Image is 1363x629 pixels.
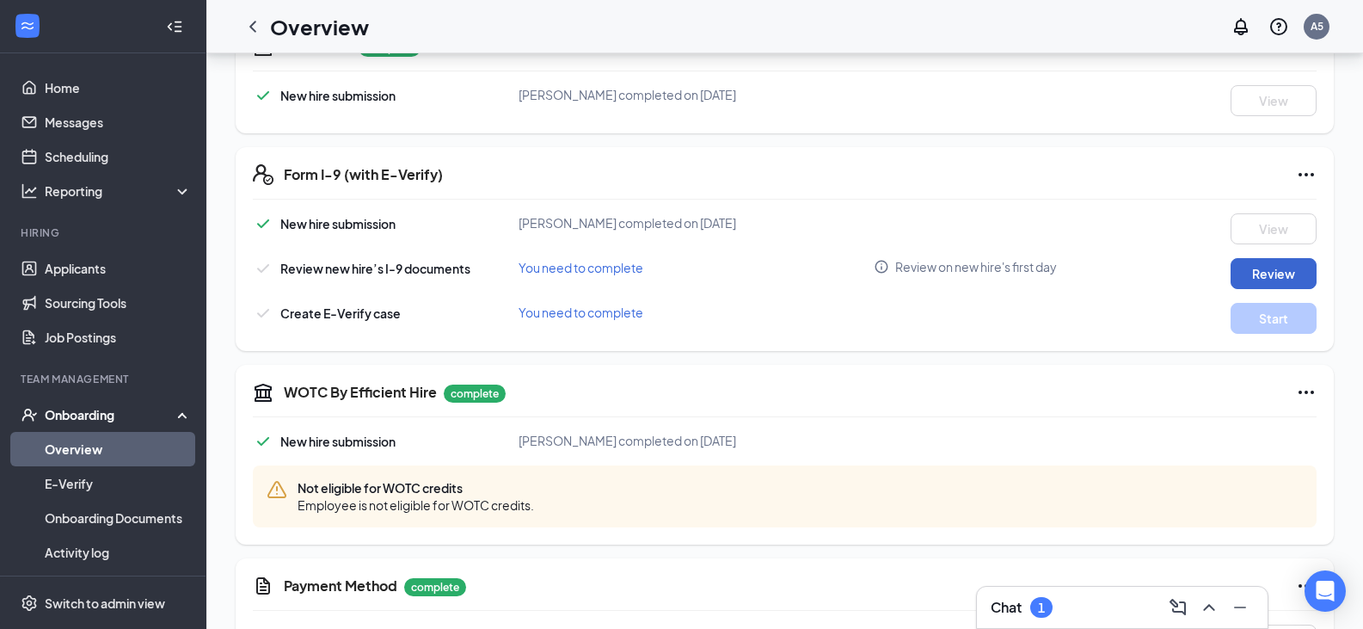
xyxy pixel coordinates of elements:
[280,88,396,103] span: New hire submission
[1038,601,1045,615] div: 1
[21,406,38,423] svg: UserCheck
[45,286,192,320] a: Sourcing Tools
[1231,258,1317,289] button: Review
[444,385,506,403] p: complete
[280,434,396,449] span: New hire submission
[284,383,437,402] h5: WOTC By Efficient Hire
[253,258,273,279] svg: Checkmark
[1226,594,1254,621] button: Minimize
[45,466,192,501] a: E-Verify
[270,12,369,41] h1: Overview
[1305,570,1346,612] div: Open Intercom Messenger
[1268,16,1289,37] svg: QuestionInfo
[253,431,273,452] svg: Checkmark
[253,213,273,234] svg: Checkmark
[1230,597,1250,618] svg: Minimize
[253,466,1317,527] div: Not eligible for WOTC credits
[519,87,736,102] span: [PERSON_NAME] completed on [DATE]
[874,259,889,274] svg: Info
[1296,382,1317,403] svg: Ellipses
[895,258,1057,275] span: Review on new hire's first day
[298,496,534,514] span: Employee is not eligible for WOTC credits.
[45,501,192,535] a: Onboarding Documents
[45,595,165,612] div: Switch to admin view
[280,261,470,276] span: Review new hire’s I-9 documents
[284,165,443,184] h5: Form I-9 (with E-Verify)
[21,182,38,200] svg: Analysis
[253,164,273,185] svg: FormI9EVerifyIcon
[1311,19,1323,34] div: A5
[1296,164,1317,185] svg: Ellipses
[991,598,1022,617] h3: Chat
[280,305,401,321] span: Create E-Verify case
[1164,594,1192,621] button: ComposeMessage
[45,570,192,604] a: Team
[21,225,188,240] div: Hiring
[1231,85,1317,116] button: View
[45,535,192,570] a: Activity log
[45,71,192,105] a: Home
[1195,594,1223,621] button: ChevronUp
[298,479,534,496] span: Not eligible for WOTC credits
[253,382,273,403] svg: Government
[45,105,192,139] a: Messages
[253,303,273,324] svg: Checkmark
[1296,576,1317,596] svg: Ellipses
[253,576,273,596] svg: CustomFormIcon
[1231,213,1317,244] button: View
[45,406,177,423] div: Onboarding
[45,182,193,200] div: Reporting
[519,305,643,320] span: You need to complete
[404,578,466,596] p: complete
[45,432,192,466] a: Overview
[21,372,188,386] div: Team Management
[267,479,287,500] svg: Warning
[1231,16,1251,37] svg: Notifications
[1168,597,1188,618] svg: ComposeMessage
[253,85,273,106] svg: Checkmark
[519,215,736,231] span: [PERSON_NAME] completed on [DATE]
[280,216,396,231] span: New hire submission
[1231,303,1317,334] button: Start
[45,251,192,286] a: Applicants
[166,18,183,35] svg: Collapse
[21,595,38,612] svg: Settings
[519,260,643,275] span: You need to complete
[519,433,736,448] span: [PERSON_NAME] completed on [DATE]
[19,17,36,34] svg: WorkstreamLogo
[284,577,397,595] h5: Payment Method
[45,320,192,355] a: Job Postings
[1199,597,1219,618] svg: ChevronUp
[243,16,263,37] svg: ChevronLeft
[45,139,192,174] a: Scheduling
